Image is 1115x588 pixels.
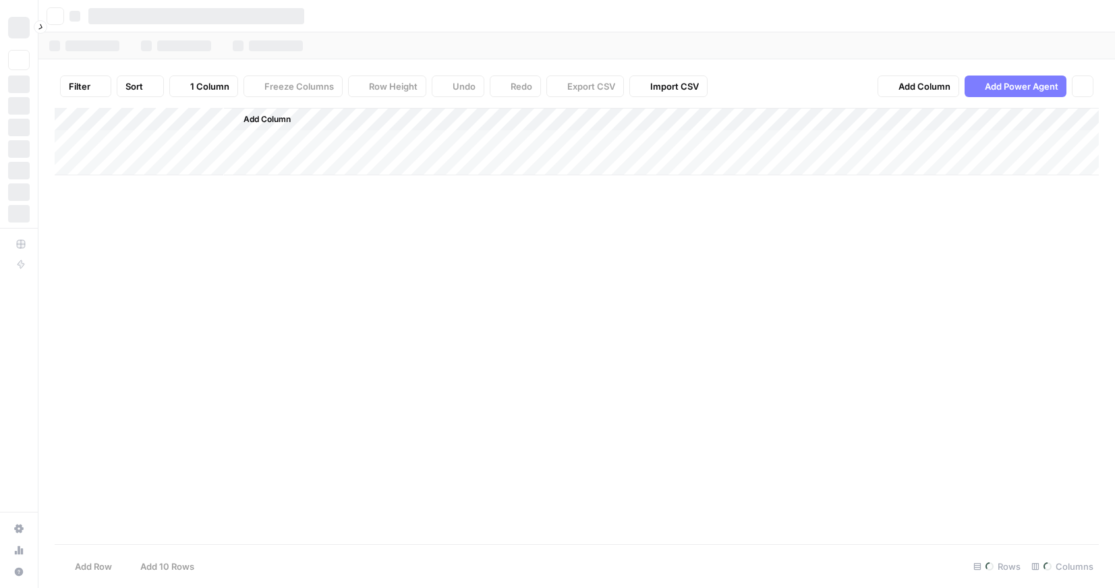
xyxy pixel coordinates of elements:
[985,80,1058,93] span: Add Power Agent
[567,80,615,93] span: Export CSV
[125,80,143,93] span: Sort
[965,76,1066,97] button: Add Power Agent
[432,76,484,97] button: Undo
[650,80,699,93] span: Import CSV
[8,518,30,539] a: Settings
[226,111,296,128] button: Add Column
[140,560,194,573] span: Add 10 Rows
[453,80,476,93] span: Undo
[968,556,1026,577] div: Rows
[8,539,30,561] a: Usage
[546,76,624,97] button: Export CSV
[169,76,238,97] button: 1 Column
[60,76,111,97] button: Filter
[190,80,229,93] span: 1 Column
[490,76,541,97] button: Redo
[878,76,959,97] button: Add Column
[348,76,426,97] button: Row Height
[264,80,334,93] span: Freeze Columns
[511,80,532,93] span: Redo
[629,76,708,97] button: Import CSV
[244,76,343,97] button: Freeze Columns
[55,556,120,577] button: Add Row
[1026,556,1099,577] div: Columns
[8,561,30,583] button: Help + Support
[117,76,164,97] button: Sort
[75,560,112,573] span: Add Row
[69,80,90,93] span: Filter
[244,113,291,125] span: Add Column
[120,556,202,577] button: Add 10 Rows
[369,80,418,93] span: Row Height
[898,80,950,93] span: Add Column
